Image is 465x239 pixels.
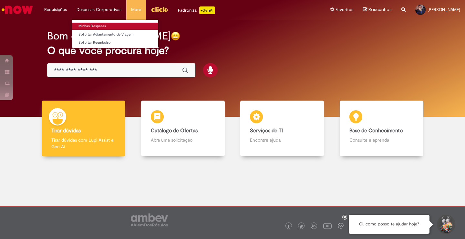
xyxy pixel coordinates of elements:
[368,6,392,13] span: Rascunhos
[287,225,290,228] img: logo_footer_facebook.png
[336,6,353,13] span: Favoritos
[131,6,141,13] span: More
[349,127,403,134] b: Base de Conhecimento
[199,6,215,14] p: +GenAi
[51,137,116,150] p: Tirar dúvidas com Lupi Assist e Gen Ai
[51,127,81,134] b: Tirar dúvidas
[312,224,315,228] img: logo_footer_linkedin.png
[250,127,283,134] b: Serviços de TI
[47,30,171,42] h2: Bom dia, [PERSON_NAME]
[72,31,158,38] a: Solicitar Adiantamento de Viagem
[178,6,215,14] div: Padroniza
[44,6,67,13] span: Requisições
[72,23,158,30] a: Minhas Despesas
[232,101,332,157] a: Serviços de TI Encontre ajuda
[72,19,159,48] ul: Despesas Corporativas
[250,137,314,143] p: Encontre ajuda
[428,7,460,12] span: [PERSON_NAME]
[47,45,418,56] h2: O que você procura hoje?
[1,3,34,16] img: ServiceNow
[332,101,431,157] a: Base de Conhecimento Consulte e aprenda
[151,5,168,14] img: click_logo_yellow_360x200.png
[323,222,332,230] img: logo_footer_youtube.png
[72,39,158,46] a: Solicitar Reembolso
[151,137,215,143] p: Abra uma solicitação
[436,215,455,234] button: Iniciar Conversa de Suporte
[77,6,121,13] span: Despesas Corporativas
[349,137,414,143] p: Consulte e aprenda
[131,213,168,226] img: logo_footer_ambev_rotulo_gray.png
[133,101,233,157] a: Catálogo de Ofertas Abra uma solicitação
[363,7,392,13] a: Rascunhos
[151,127,198,134] b: Catálogo de Ofertas
[349,215,429,234] div: Oi, como posso te ajudar hoje?
[338,223,344,229] img: logo_footer_workplace.png
[171,31,180,41] img: happy-face.png
[300,225,303,228] img: logo_footer_twitter.png
[34,101,133,157] a: Tirar dúvidas Tirar dúvidas com Lupi Assist e Gen Ai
